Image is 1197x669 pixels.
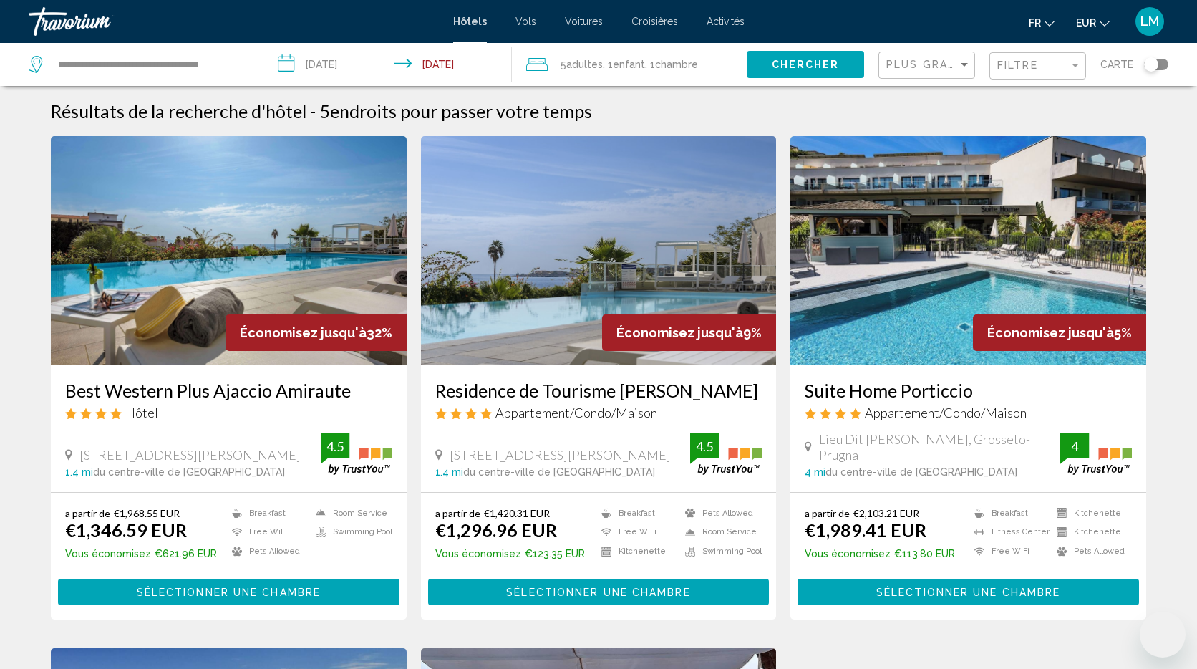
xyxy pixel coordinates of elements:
li: Breakfast [594,507,678,519]
span: Vous économisez [65,548,151,559]
div: 4 star Apartment [805,405,1132,420]
ins: €1,989.41 EUR [805,519,926,541]
li: Free WiFi [967,545,1050,557]
span: Enfant [613,59,645,70]
a: Voitures [565,16,603,27]
span: du centre-ville de [GEOGRAPHIC_DATA] [825,466,1017,478]
span: Sélectionner une chambre [137,587,321,598]
li: Free WiFi [594,526,678,539]
span: Vous économisez [435,548,521,559]
span: , 1 [603,54,645,74]
img: Hotel image [51,136,407,365]
span: , 1 [645,54,698,74]
li: Pets Allowed [225,545,309,557]
li: Swimming Pool [309,526,392,539]
li: Swimming Pool [678,545,762,557]
a: Croisières [631,16,678,27]
button: Filter [989,52,1086,81]
button: Check-in date: Jul 4, 2026 Check-out date: Jul 11, 2026 [263,43,513,86]
li: Fitness Center [967,526,1050,539]
div: 5% [973,314,1146,351]
span: Économisez jusqu'à [616,325,743,340]
span: 1.4 mi [435,466,463,478]
span: Carte [1100,54,1133,74]
span: [STREET_ADDRESS][PERSON_NAME] [450,447,671,463]
button: User Menu [1131,6,1168,37]
li: Pets Allowed [1050,545,1132,557]
img: Hotel image [790,136,1146,365]
a: Residence de Tourisme [PERSON_NAME] [435,380,762,401]
span: fr [1029,17,1041,29]
span: 4 mi [805,466,825,478]
li: Free WiFi [225,526,309,539]
button: Change currency [1076,12,1110,33]
li: Kitchenette [594,545,678,557]
span: a partir de [805,507,850,519]
span: a partir de [435,507,480,519]
div: 32% [226,314,407,351]
span: a partir de [65,507,110,519]
span: Sélectionner une chambre [876,587,1060,598]
img: trustyou-badge.svg [690,433,762,475]
span: Appartement/Condo/Maison [865,405,1027,420]
span: Sélectionner une chambre [506,587,690,598]
a: Travorium [29,7,439,36]
span: 5 [561,54,603,74]
span: - [310,100,316,122]
a: Sélectionner une chambre [798,582,1139,598]
p: €621.96 EUR [65,548,217,559]
img: trustyou-badge.svg [321,433,392,475]
span: du centre-ville de [GEOGRAPHIC_DATA] [463,466,655,478]
div: 4.5 [690,438,719,455]
p: €123.35 EUR [435,548,585,559]
span: Adultes [566,59,603,70]
span: Chercher [772,59,840,71]
span: EUR [1076,17,1096,29]
li: Kitchenette [1050,507,1132,519]
p: €113.80 EUR [805,548,955,559]
button: Sélectionner une chambre [428,579,770,605]
span: Hôtel [125,405,158,420]
button: Chercher [747,51,864,77]
span: [STREET_ADDRESS][PERSON_NAME] [79,447,301,463]
li: Breakfast [225,507,309,519]
button: Change language [1029,12,1055,33]
span: Vous économisez [805,548,891,559]
h2: 5 [319,100,592,122]
div: 4 [1060,438,1089,455]
button: Toggle map [1133,58,1168,71]
li: Kitchenette [1050,526,1132,539]
a: Sélectionner une chambre [58,582,399,598]
img: Hotel image [421,136,777,365]
li: Breakfast [967,507,1050,519]
del: €2,103.21 EUR [853,507,919,519]
span: Économisez jusqu'à [987,325,1114,340]
button: Sélectionner une chambre [798,579,1139,605]
span: LM [1140,14,1159,29]
a: Vols [515,16,536,27]
button: Travelers: 5 adults, 1 child [512,43,747,86]
div: 4 star Apartment [435,405,762,420]
a: Sélectionner une chambre [428,582,770,598]
li: Room Service [678,526,762,539]
h3: Best Western Plus Ajaccio Amiraute [65,380,392,401]
span: 1.4 mi [65,466,93,478]
h1: Résultats de la recherche d'hôtel [51,100,306,122]
li: Pets Allowed [678,507,762,519]
span: Lieu Dit [PERSON_NAME], Grosseto-Prugna [819,431,1060,463]
del: €1,968.55 EUR [114,507,180,519]
a: Suite Home Porticcio [805,380,1132,401]
iframe: Bouton de lancement de la fenêtre de messagerie [1140,612,1186,658]
span: Hôtels [453,16,487,27]
li: Room Service [309,507,392,519]
a: Activités [707,16,745,27]
span: Économisez jusqu'à [240,325,367,340]
span: du centre-ville de [GEOGRAPHIC_DATA] [93,466,285,478]
span: Filtre [997,59,1038,71]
